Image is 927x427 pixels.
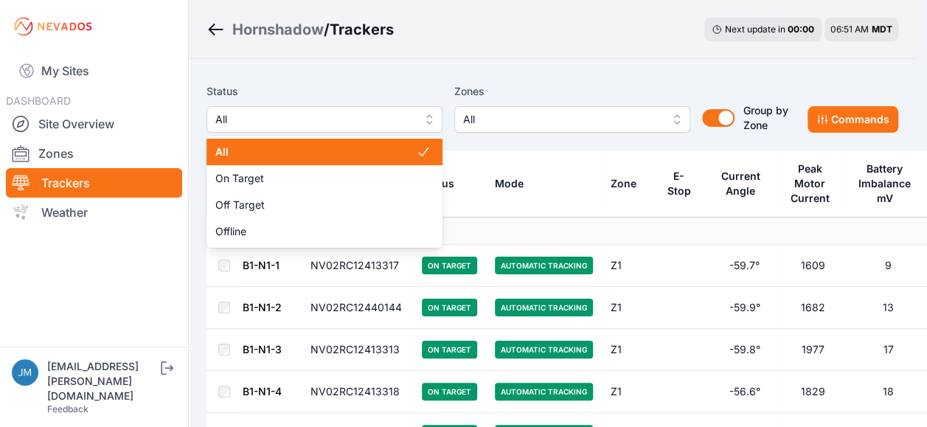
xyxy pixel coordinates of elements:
[215,224,416,239] span: Offline
[215,111,413,128] span: All
[206,106,442,133] button: All
[206,136,442,248] div: All
[215,171,416,186] span: On Target
[215,198,416,212] span: Off Target
[215,145,416,159] span: All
